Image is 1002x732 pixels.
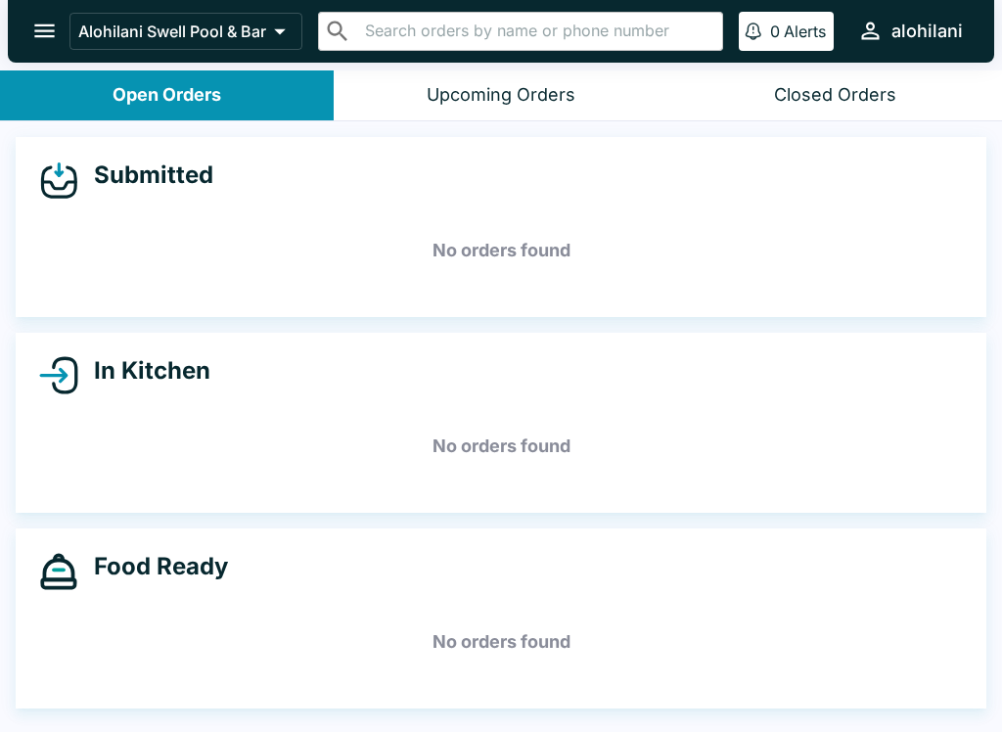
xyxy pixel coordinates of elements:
[849,10,971,52] button: alohilani
[78,160,213,190] h4: Submitted
[774,84,896,107] div: Closed Orders
[78,552,228,581] h4: Food Ready
[359,18,714,45] input: Search orders by name or phone number
[891,20,963,43] div: alohilani
[39,215,963,286] h5: No orders found
[784,22,826,41] p: Alerts
[20,6,69,56] button: open drawer
[69,13,302,50] button: Alohilani Swell Pool & Bar
[78,356,210,386] h4: In Kitchen
[427,84,575,107] div: Upcoming Orders
[770,22,780,41] p: 0
[113,84,221,107] div: Open Orders
[39,607,963,677] h5: No orders found
[39,411,963,481] h5: No orders found
[78,22,266,41] p: Alohilani Swell Pool & Bar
